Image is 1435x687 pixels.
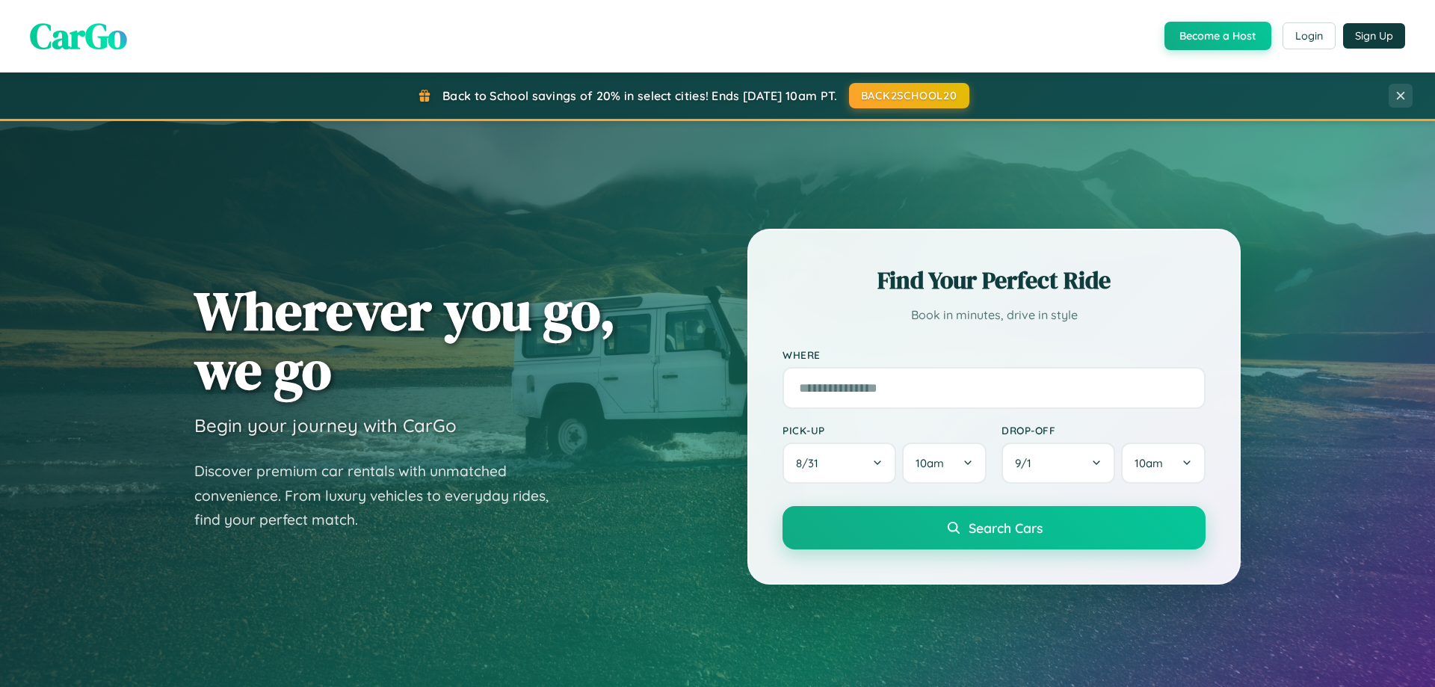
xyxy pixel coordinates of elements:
span: 10am [1135,456,1163,470]
button: Sign Up [1343,23,1405,49]
button: 9/1 [1002,443,1115,484]
button: Become a Host [1164,22,1271,50]
p: Book in minutes, drive in style [783,304,1206,326]
p: Discover premium car rentals with unmatched convenience. From luxury vehicles to everyday rides, ... [194,459,568,532]
label: Where [783,348,1206,361]
button: Search Cars [783,506,1206,549]
h1: Wherever you go, we go [194,281,616,399]
label: Pick-up [783,424,987,437]
span: Back to School savings of 20% in select cities! Ends [DATE] 10am PT. [442,88,837,103]
label: Drop-off [1002,424,1206,437]
button: 10am [902,443,987,484]
span: 9 / 1 [1015,456,1039,470]
h3: Begin your journey with CarGo [194,414,457,437]
span: CarGo [30,11,127,61]
button: BACK2SCHOOL20 [849,83,969,108]
button: 10am [1121,443,1206,484]
span: 8 / 31 [796,456,826,470]
span: 10am [916,456,944,470]
button: 8/31 [783,443,896,484]
span: Search Cars [969,520,1043,536]
h2: Find Your Perfect Ride [783,264,1206,297]
button: Login [1283,22,1336,49]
